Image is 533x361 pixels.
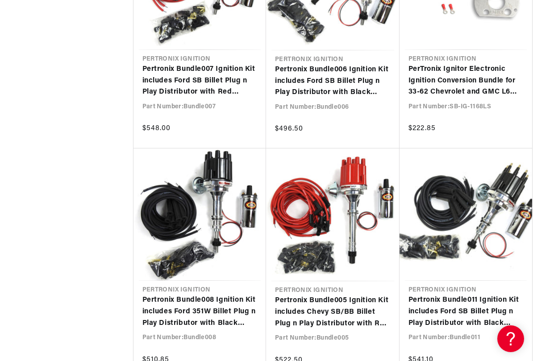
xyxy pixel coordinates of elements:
[142,295,258,329] a: Pertronix Bundle008 Ignition Kit includes Ford 351W Billet Plug n Play Distributor with Black [DE...
[408,64,524,98] a: PerTronix Ignitor Electronic Ignition Conversion Bundle for 33-62 Chevrolet and GMC L6 Engines
[275,295,391,329] a: Pertronix Bundle005 Ignition Kit includes Chevy SB/BB Billet Plug n Play Distributor with Red [DE...
[275,64,391,98] a: Pertronix Bundle006 Ignition Kit includes Ford SB Billet Plug n Play Distributor with Black [DEMO...
[408,295,524,329] a: Pertronix Bundle011 Ignition Kit includes Ford SB Billet Plug n Play Distributor with Black [DEMO...
[142,64,258,98] a: Pertronix Bundle007 Ignition Kit includes Ford SB Billet Plug n Play Distributor with Red [DEMOGR...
